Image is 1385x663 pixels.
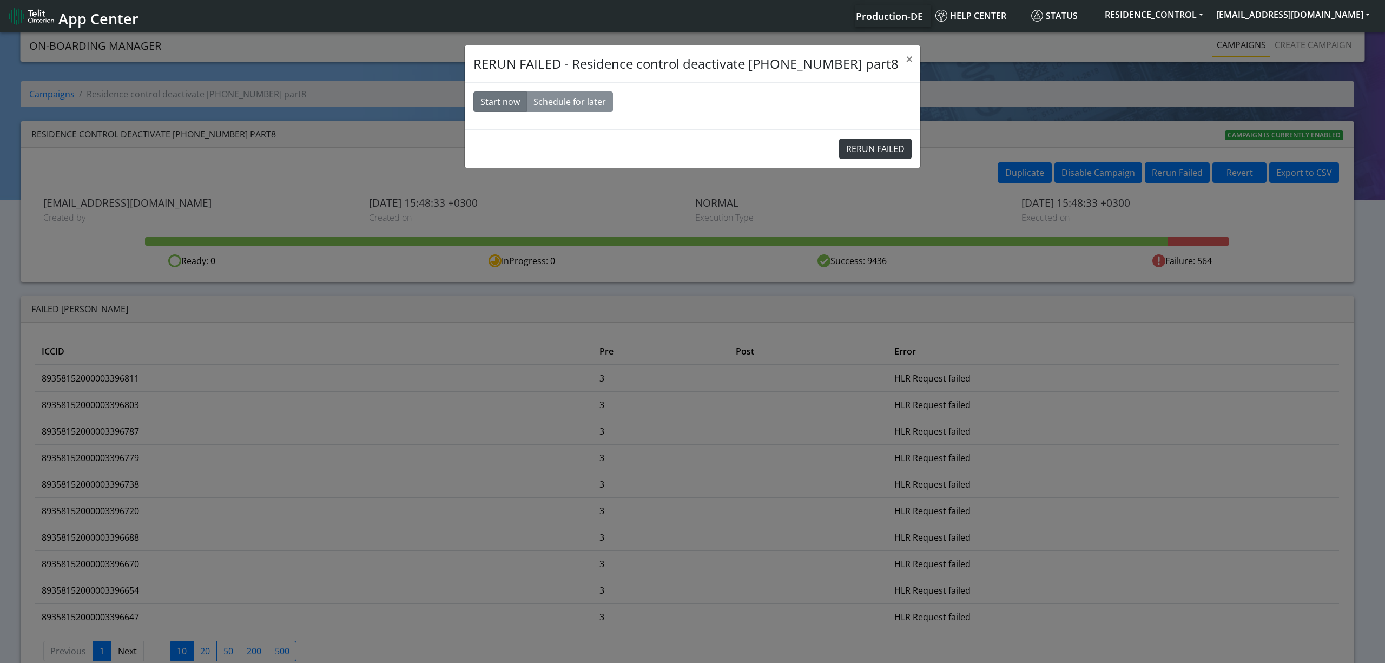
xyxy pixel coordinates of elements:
[935,10,947,22] img: knowledge.svg
[9,8,54,25] img: logo-telit-cinterion-gw-new.png
[1210,5,1376,24] button: [EMAIL_ADDRESS][DOMAIN_NAME]
[1098,5,1210,24] button: RESIDENCE_CONTROL
[855,5,922,27] a: Your current platform instance
[839,139,912,159] button: RERUN FAILED
[1031,10,1043,22] img: status.svg
[473,91,527,112] button: Start now
[935,10,1006,22] span: Help center
[58,9,138,29] span: App Center
[473,54,912,74] h4: RERUN FAILED - Residence control deactivate [PHONE_NUMBER] part8
[473,91,613,112] div: Basic example
[1031,10,1078,22] span: Status
[856,10,923,23] span: Production-DE
[899,46,920,72] button: Close
[906,50,913,68] span: ×
[526,91,613,112] button: Schedule for later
